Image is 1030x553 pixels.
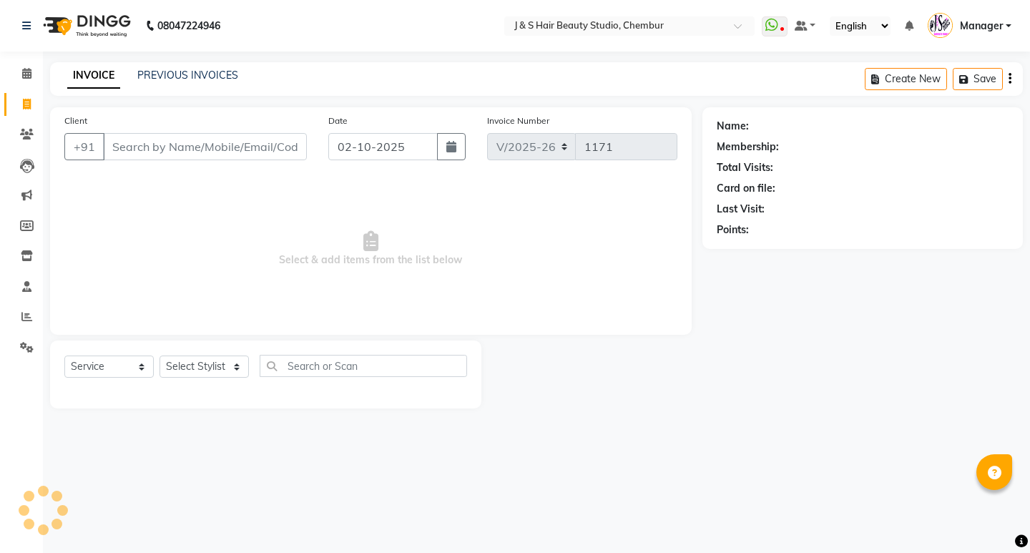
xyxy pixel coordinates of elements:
[64,133,104,160] button: +91
[717,181,775,196] div: Card on file:
[36,6,134,46] img: logo
[717,160,773,175] div: Total Visits:
[717,140,779,155] div: Membership:
[953,68,1003,90] button: Save
[260,355,467,377] input: Search or Scan
[717,222,749,238] div: Points:
[717,119,749,134] div: Name:
[328,114,348,127] label: Date
[970,496,1016,539] iframe: chat widget
[64,177,677,320] span: Select & add items from the list below
[487,114,549,127] label: Invoice Number
[64,114,87,127] label: Client
[865,68,947,90] button: Create New
[67,63,120,89] a: INVOICE
[717,202,765,217] div: Last Visit:
[928,13,953,38] img: Manager
[960,19,1003,34] span: Manager
[103,133,307,160] input: Search by Name/Mobile/Email/Code
[137,69,238,82] a: PREVIOUS INVOICES
[157,6,220,46] b: 08047224946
